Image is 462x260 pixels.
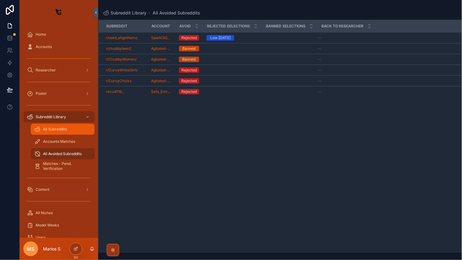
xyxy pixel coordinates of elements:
a: recu4Plb... [106,89,144,94]
a: Subreddit Library [23,111,95,122]
a: Rejected [179,89,199,94]
span: Users [36,235,46,240]
span: -- [318,89,321,94]
a: Content [23,184,95,195]
span: MS [27,245,35,253]
a: Banned [179,46,199,51]
a: Low [DATE] [207,35,258,41]
span: Accounts [36,44,52,49]
div: Banned [183,57,196,62]
div: Rejected [181,35,197,41]
a: Rejected [179,35,199,41]
a: Rejected [179,78,199,84]
span: Rejected Selections [207,24,250,29]
a: Banned [179,57,199,62]
a: r/ChubbyWomen/ [106,57,137,62]
a: r/chubbyteen2 [106,46,131,51]
a: All Niches [23,207,95,218]
a: r/CurvyChicks [106,78,144,83]
div: Rejected [181,78,197,84]
span: -- [318,46,321,51]
a: Matches - Pend. Verification [31,161,95,172]
a: Rejected [179,67,199,73]
div: Low [DATE] [210,35,231,41]
a: Sparkl3Queen [151,35,172,40]
a: Accounts Matches [31,136,95,147]
a: Safe_Entrepreneur748 [151,89,172,94]
a: -- [318,89,454,94]
a: Agitated-Principle55 [151,78,172,83]
span: Avoid [180,24,191,29]
a: All Avoided Subreddits [153,10,200,16]
a: Users [23,232,95,243]
span: Home [36,32,46,37]
a: -- [318,78,454,83]
a: r/ootd_altgothemo [106,35,144,40]
span: Banned Selections [266,24,306,29]
a: Researcher [23,65,95,76]
a: Agitated-Principle55 [151,68,172,73]
a: r/CurvyWhiteGirls [106,68,144,73]
p: Marios S [43,246,60,252]
a: All Avoided Subreddits [31,148,95,159]
a: Home [23,29,95,40]
span: Poster [36,91,47,96]
span: Accounts Matches [43,139,75,144]
div: scrollable content [20,25,98,238]
a: r/CurvyChicks [106,78,131,83]
a: Agitated-Principle55 [151,46,172,51]
span: Back to Researcher [322,24,364,29]
a: Poster [23,88,95,99]
span: -- [318,35,321,40]
span: All Niches [36,210,53,215]
span: Subreddit Library [36,114,66,119]
span: Subreddit Library [111,10,146,16]
div: Rejected [181,89,197,94]
a: Agitated-Principle55 [151,57,172,62]
span: Subreddit [106,24,127,29]
a: -- [318,35,454,40]
div: Rejected [181,67,197,73]
span: Matches - Pend. Verification [43,161,88,171]
a: -- [318,57,454,62]
a: Model Weeks [23,220,95,231]
span: -- [318,68,321,73]
a: -- [318,68,454,73]
a: -- [318,46,454,51]
span: All Avoided Subreddits [43,151,82,156]
a: r/CurvyWhiteGirls [106,68,138,73]
span: -- [318,57,321,62]
img: App logo [54,7,64,17]
a: All Subreddits [31,124,95,135]
span: Content [36,187,49,192]
a: recu4Plb... [106,89,125,94]
a: r/ChubbyWomen/ [106,57,144,62]
a: r/ootd_altgothemo [106,35,138,40]
a: Subreddit Library [103,10,146,16]
div: Banned [183,46,196,51]
a: r/chubbyteen2 [106,46,144,51]
span: All Subreddits [43,127,67,132]
span: Model Weeks [36,223,59,228]
a: Accounts [23,41,95,52]
span: -- [318,78,321,83]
